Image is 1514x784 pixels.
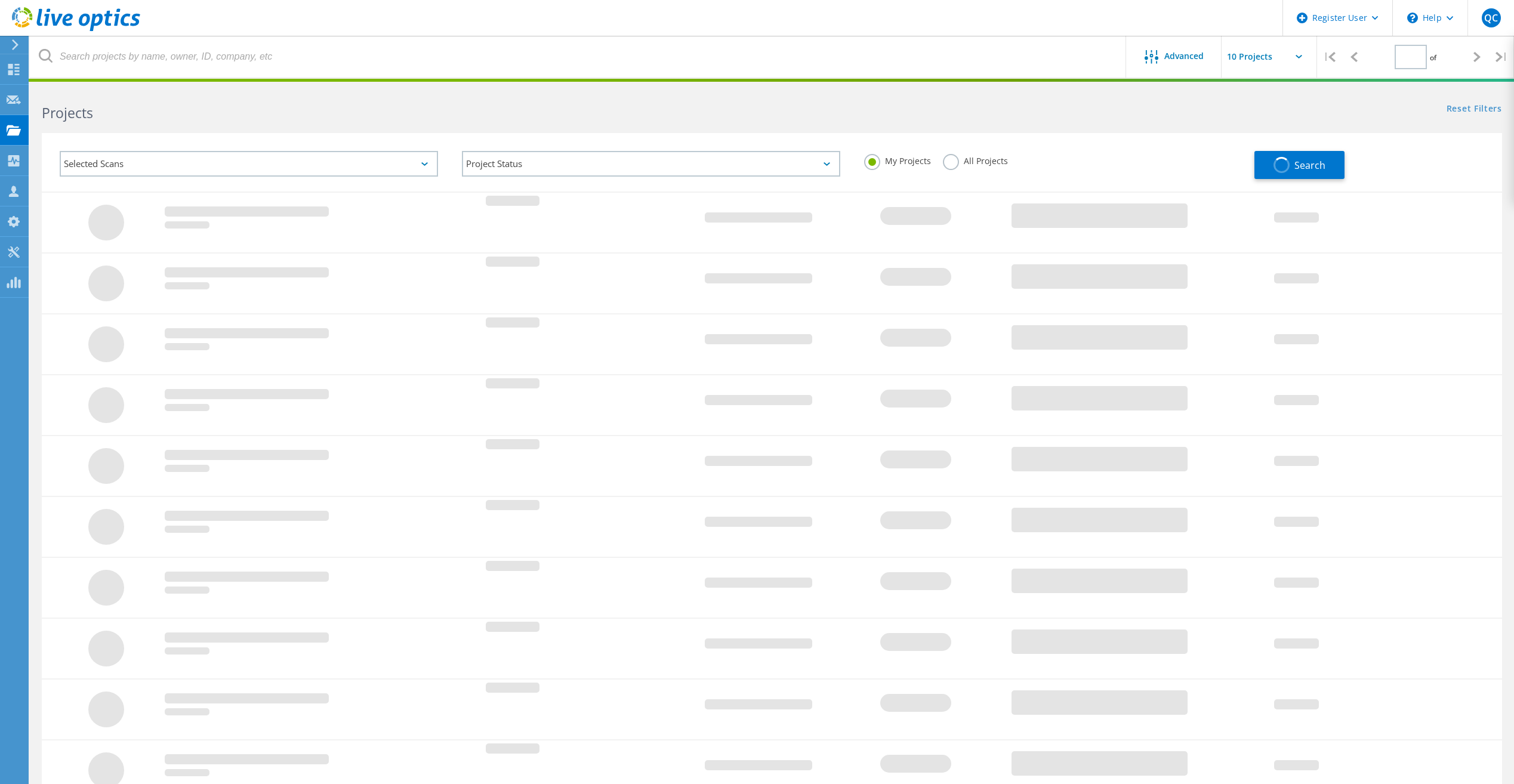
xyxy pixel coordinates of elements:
a: Reset Filters [1447,104,1502,115]
div: | [1317,36,1342,78]
b: Projects [42,103,93,122]
div: Project Status [462,151,840,177]
label: All Projects [943,154,1008,165]
svg: \n [1407,13,1418,23]
a: Live Optics Dashboard [12,25,140,33]
div: | [1490,36,1514,78]
span: Search [1294,159,1325,172]
span: Advanced [1164,52,1204,60]
div: Selected Scans [60,151,438,177]
span: of [1430,53,1436,63]
label: My Projects [864,154,931,165]
button: Search [1254,151,1345,179]
input: Search projects by name, owner, ID, company, etc [30,36,1127,78]
span: QC [1484,13,1498,23]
